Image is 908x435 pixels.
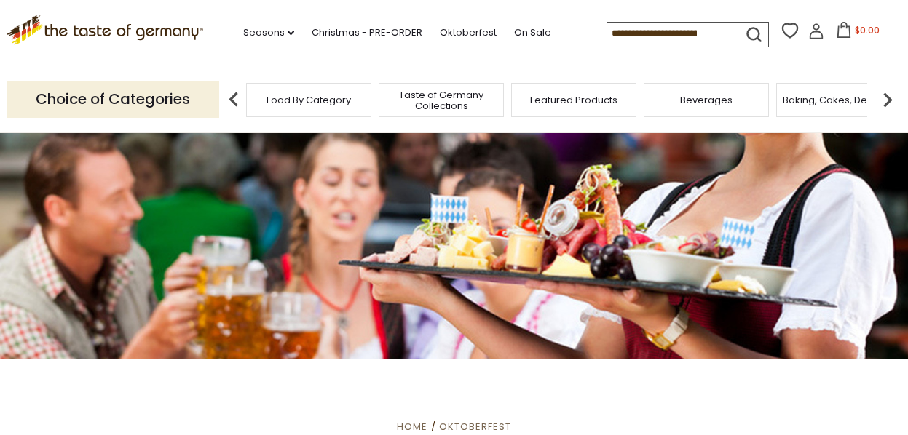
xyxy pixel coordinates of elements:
[267,95,351,105] a: Food By Category
[312,25,422,41] a: Christmas - PRE-ORDER
[219,85,248,114] img: previous arrow
[439,420,511,434] a: Oktoberfest
[383,89,500,111] a: Taste of Germany Collections
[243,25,294,41] a: Seasons
[680,95,733,105] a: Beverages
[397,420,427,434] a: Home
[530,95,617,105] a: Featured Products
[440,25,497,41] a: Oktoberfest
[514,25,551,41] a: On Sale
[873,85,902,114] img: next arrow
[783,95,896,105] a: Baking, Cakes, Desserts
[7,81,219,117] p: Choice of Categories
[827,22,889,44] button: $0.00
[855,24,880,36] span: $0.00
